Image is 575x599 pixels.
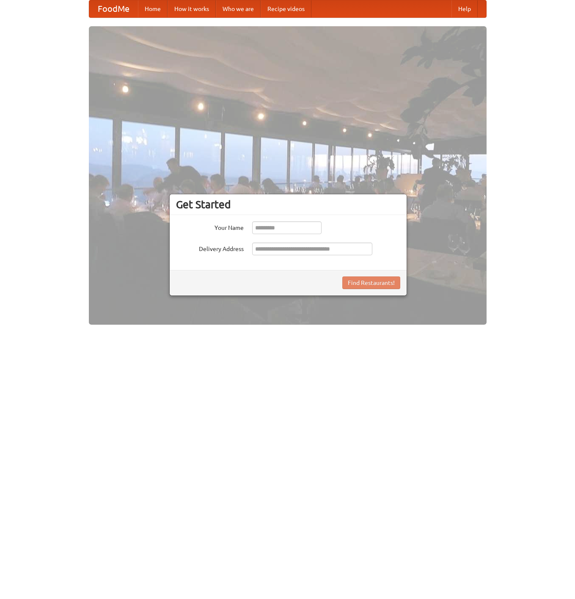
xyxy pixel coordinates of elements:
[261,0,311,17] a: Recipe videos
[342,276,400,289] button: Find Restaurants!
[176,198,400,211] h3: Get Started
[176,221,244,232] label: Your Name
[138,0,168,17] a: Home
[89,0,138,17] a: FoodMe
[451,0,478,17] a: Help
[168,0,216,17] a: How it works
[216,0,261,17] a: Who we are
[176,243,244,253] label: Delivery Address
